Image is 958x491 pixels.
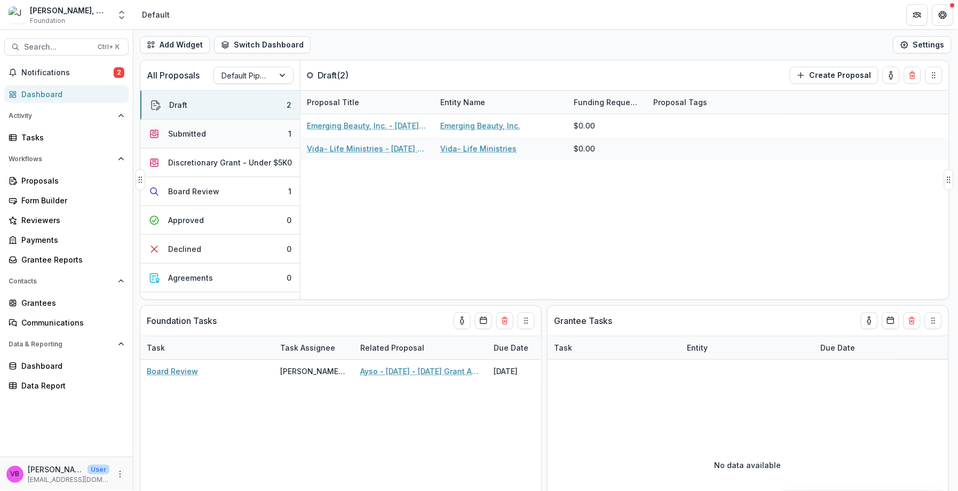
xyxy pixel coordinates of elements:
div: Related Proposal [354,336,487,359]
div: Reviewers [21,215,120,226]
div: Entity Name [434,97,492,108]
a: Grantees [4,294,129,312]
div: Dashboard [21,360,120,371]
div: Board Review [168,186,219,197]
div: Due Date [814,336,894,359]
span: Foundation [30,16,65,26]
a: Reviewers [4,211,129,229]
div: $0.00 [574,120,595,131]
div: Due Date [487,336,567,359]
a: Communications [4,314,129,331]
div: 0 [287,215,291,226]
button: More [114,468,126,481]
div: Task [140,342,171,353]
p: No data available [715,460,781,471]
button: Open Activity [4,107,129,124]
a: Form Builder [4,192,129,209]
div: Proposal Title [300,91,434,114]
a: Board Review [147,366,198,377]
div: 0 [287,272,291,283]
div: 1 [288,128,291,139]
button: Drag [136,169,145,191]
button: toggle-assigned-to-me [454,312,471,329]
div: Proposal Tags [647,91,781,114]
div: Task Assignee [274,336,354,359]
button: Calendar [475,312,492,329]
p: User [88,465,109,474]
button: Approved0 [140,206,300,235]
div: 2 [287,99,291,110]
button: Partners [907,4,928,26]
a: Ayso - [DATE] - [DATE] Grant Application [360,366,481,377]
span: Contacts [9,278,114,285]
button: Calendar [882,312,899,329]
div: Task [140,336,274,359]
button: Drag [925,312,942,329]
p: Grantee Tasks [554,314,612,327]
button: Delete card [496,312,513,329]
button: toggle-assigned-to-me [861,312,878,329]
div: Discretionary Grant - Under $5K [168,157,287,168]
nav: breadcrumb [138,7,174,22]
button: Drag [925,67,943,84]
button: Draft2 [140,91,300,120]
div: Agreements [168,272,213,283]
a: Dashboard [4,357,129,375]
span: Data & Reporting [9,340,114,348]
button: Drag [518,312,535,329]
div: Grantees [21,297,120,308]
div: Submitted [168,128,206,139]
div: 1 [288,186,291,197]
div: Ctrl + K [96,41,122,53]
button: Declined0 [140,235,300,264]
div: Task Assignee [274,342,342,353]
div: Task [548,342,579,353]
img: Joseph A. Bailey II, M.D. Foundation [9,6,26,23]
div: Data Report [21,380,120,391]
a: Vida- Life Ministries - [DATE] - [DATE] Grant Application [307,143,427,154]
div: [PERSON_NAME], M.D. Foundation [30,5,110,16]
div: Velma Brooks-Benson [11,471,20,478]
button: Open Contacts [4,273,129,290]
button: Add Widget [140,36,210,53]
p: All Proposals [147,69,200,82]
div: [PERSON_NAME]. ([EMAIL_ADDRESS][DOMAIN_NAME]) [280,366,347,377]
span: Notifications [21,68,114,77]
div: Proposal Tags [647,97,714,108]
a: Emerging Beauty, Inc. [440,120,520,131]
p: [PERSON_NAME] [28,464,83,475]
button: Create Proposal [790,67,878,84]
div: Draft [169,99,187,110]
div: Communications [21,317,120,328]
span: Search... [24,43,91,52]
div: [DATE] [487,360,567,383]
div: Task [548,336,681,359]
button: Settings [893,36,952,53]
div: Declined [168,243,201,255]
button: Submitted1 [140,120,300,148]
a: Tasks [4,129,129,146]
button: Get Help [932,4,954,26]
div: Tasks [21,132,120,143]
div: Entity Name [434,91,567,114]
button: Switch Dashboard [214,36,311,53]
div: Funding Requested [567,91,647,114]
button: Search... [4,38,129,56]
div: $0.00 [574,143,595,154]
button: Delete card [904,67,921,84]
div: Due Date [814,342,862,353]
a: Grantee Reports [4,251,129,268]
span: 2 [114,67,124,78]
a: Payments [4,231,129,249]
p: Foundation Tasks [147,314,217,327]
div: 0 [287,243,291,255]
button: Board Review1 [140,177,300,206]
div: Payments [21,234,120,245]
a: Data Report [4,377,129,394]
